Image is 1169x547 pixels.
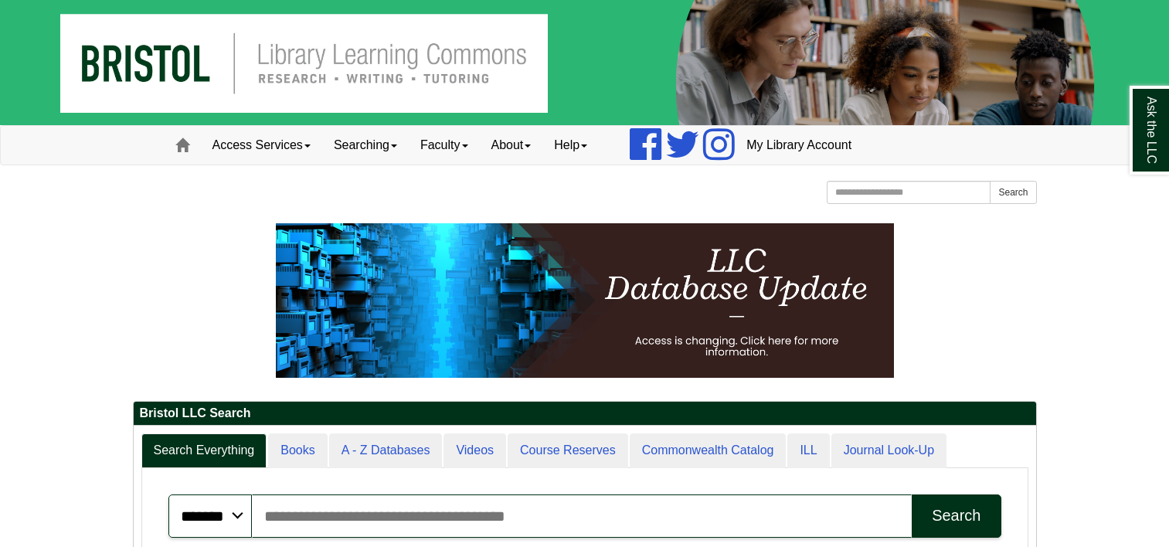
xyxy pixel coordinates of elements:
[831,433,946,468] a: Journal Look-Up
[322,126,409,165] a: Searching
[443,433,506,468] a: Videos
[134,402,1036,426] h2: Bristol LLC Search
[542,126,599,165] a: Help
[480,126,543,165] a: About
[268,433,327,468] a: Books
[735,126,863,165] a: My Library Account
[508,433,628,468] a: Course Reserves
[409,126,480,165] a: Faculty
[141,433,267,468] a: Search Everything
[990,181,1036,204] button: Search
[276,223,894,378] img: HTML tutorial
[932,507,980,525] div: Search
[630,433,787,468] a: Commonwealth Catalog
[912,494,1001,538] button: Search
[329,433,443,468] a: A - Z Databases
[201,126,322,165] a: Access Services
[787,433,829,468] a: ILL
